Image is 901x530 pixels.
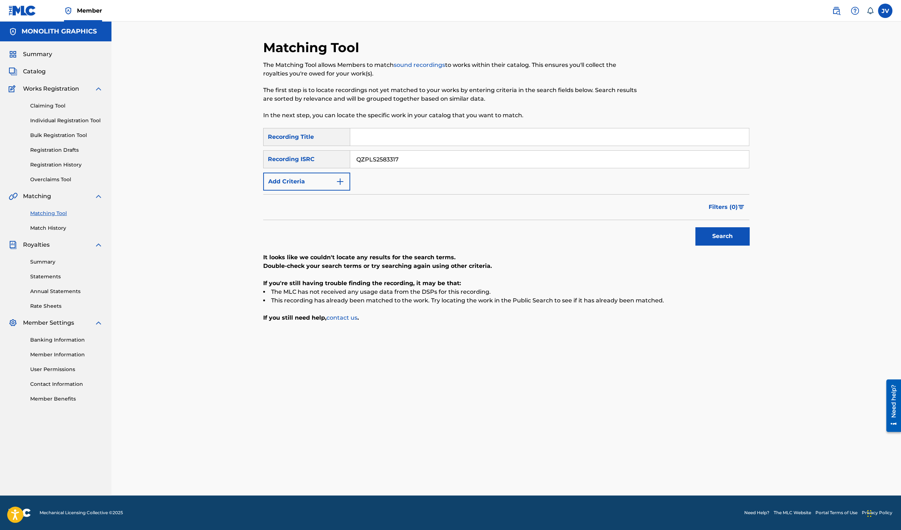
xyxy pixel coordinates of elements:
[23,319,74,327] span: Member Settings
[94,319,103,327] img: expand
[9,508,31,517] img: logo
[263,128,749,249] form: Search Form
[23,84,79,93] span: Works Registration
[9,50,17,59] img: Summary
[30,273,103,280] a: Statements
[848,4,862,18] div: Help
[30,366,103,373] a: User Permissions
[829,4,843,18] a: Public Search
[815,510,857,516] a: Portal Terms of Use
[336,177,344,186] img: 9d2ae6d4665cec9f34b9.svg
[30,302,103,310] a: Rate Sheets
[30,146,103,154] a: Registration Drafts
[263,253,749,262] p: It looks like we couldn't locate any results for the search terms.
[9,67,17,76] img: Catalog
[738,205,744,209] img: filter
[851,6,859,15] img: help
[22,27,97,36] h5: MONOLITH GRAPHICS
[9,67,46,76] a: CatalogCatalog
[30,161,103,169] a: Registration History
[9,5,36,16] img: MLC Logo
[867,503,872,524] div: Drag
[695,227,749,245] button: Search
[9,27,17,36] img: Accounts
[23,67,46,76] span: Catalog
[263,111,637,120] p: In the next step, you can locate the specific work in your catalog that you want to match.
[30,224,103,232] a: Match History
[94,84,103,93] img: expand
[94,192,103,201] img: expand
[866,7,874,14] div: Notifications
[30,288,103,295] a: Annual Statements
[30,258,103,266] a: Summary
[394,61,445,68] a: sound recordings
[30,380,103,388] a: Contact Information
[704,198,749,216] button: Filters (0)
[774,510,811,516] a: The MLC Website
[9,192,18,201] img: Matching
[30,351,103,358] a: Member Information
[30,176,103,183] a: Overclaims Tool
[9,319,17,327] img: Member Settings
[878,4,892,18] div: User Menu
[832,6,841,15] img: search
[30,210,103,217] a: Matching Tool
[263,61,637,78] p: The Matching Tool allows Members to match to works within their catalog. This ensures you'll coll...
[744,510,769,516] a: Need Help?
[23,192,51,201] span: Matching
[865,495,901,530] iframe: Chat Widget
[9,241,17,249] img: Royalties
[862,510,892,516] a: Privacy Policy
[30,395,103,403] a: Member Benefits
[64,6,73,15] img: Top Rightsholder
[9,50,52,59] a: SummarySummary
[263,173,350,191] button: Add Criteria
[263,288,749,296] li: The MLC has not received any usage data from the DSPs for this recording.
[326,314,357,321] a: contact us
[263,279,749,288] p: If you're still having trouble finding the recording, it may be that:
[30,336,103,344] a: Banking Information
[30,132,103,139] a: Bulk Registration Tool
[23,50,52,59] span: Summary
[77,6,102,15] span: Member
[263,40,363,56] h2: Matching Tool
[263,314,749,322] p: If you still need help, .
[263,296,749,305] li: This recording has already been matched to the work. Try locating the work in the Public Search t...
[40,510,123,516] span: Mechanical Licensing Collective © 2025
[709,203,738,211] span: Filters ( 0 )
[263,86,637,103] p: The first step is to locate recordings not yet matched to your works by entering criteria in the ...
[30,117,103,124] a: Individual Registration Tool
[94,241,103,249] img: expand
[881,376,901,436] iframe: Resource Center
[9,84,18,93] img: Works Registration
[263,262,749,270] p: Double-check your search terms or try searching again using other criteria.
[23,241,50,249] span: Royalties
[30,102,103,110] a: Claiming Tool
